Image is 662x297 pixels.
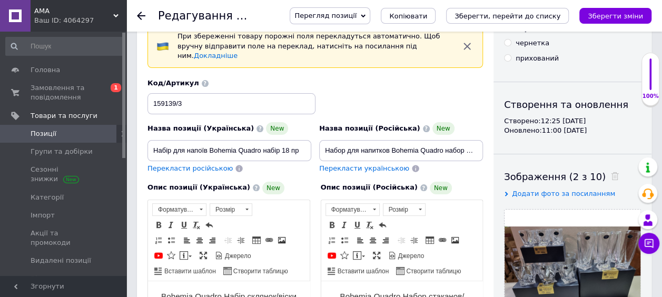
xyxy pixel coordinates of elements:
span: Форматування [326,204,369,215]
span: Джерело [223,252,251,261]
div: Зображення (2 з 10) [504,170,641,183]
span: Вставити шаблон [336,267,389,276]
a: Підкреслений (Ctrl+U) [351,219,363,231]
span: Додати фото за посиланням [512,190,615,197]
a: Курсив (Ctrl+I) [339,219,350,231]
a: Повернути (Ctrl+Z) [377,219,388,231]
body: Редактор, 60B08963-C187-46F0-89A1-915D47D2ECEC [11,11,151,141]
span: Копіювати [389,12,427,20]
div: Повернутися назад [137,12,145,20]
a: По лівому краю [181,234,193,246]
span: 1 [111,83,121,92]
span: Позиції [31,129,56,138]
span: Назва позиції (Російська) [319,124,420,132]
h1: Редагування позиції: Набір для напоїв Bohemia Quadro набір 18 пр [158,9,548,22]
span: Групи та добірки [31,147,93,156]
a: Видалити форматування [191,219,202,231]
div: Ваш ID: 4064297 [34,16,126,25]
a: Вставити/видалити нумерований список [326,234,338,246]
div: Створено: 12:25 [DATE] [504,116,641,126]
a: Форматування [325,203,380,216]
span: Замовлення та повідомлення [31,83,97,102]
span: Видалені позиції [31,256,91,265]
a: Зменшити відступ [396,234,407,246]
button: Чат з покупцем [638,233,659,254]
a: Зменшити відступ [222,234,234,246]
button: Зберегти, перейти до списку [446,8,569,24]
div: 100% Якість заповнення [641,53,659,106]
a: Максимізувати [197,250,209,261]
a: Джерело [387,250,426,261]
span: Опис позиції (Російська) [321,183,418,191]
a: Таблиця [424,234,436,246]
span: Форматування [153,204,196,215]
input: Наприклад, H&M жіноча сукня зелена 38 розмір вечірня максі з блискітками [319,140,483,161]
span: Розмір [210,204,242,215]
span: Розмір [383,204,415,215]
a: Жирний (Ctrl+B) [326,219,338,231]
span: Вставити шаблон [163,267,216,276]
a: Вставити/видалити маркований список [339,234,350,246]
span: Перекласти російською [147,164,233,172]
input: Пошук [5,37,124,56]
a: Вставити повідомлення [351,250,367,261]
button: Копіювати [381,8,436,24]
div: Створення та оновлення [504,98,641,111]
img: :flag-ua: [156,40,169,53]
a: Вставити/Редагувати посилання (Ctrl+L) [437,234,448,246]
span: Створити таблицю [404,267,461,276]
span: Опис позиції (Українська) [147,183,250,191]
span: Перегляд позиції [294,12,357,19]
a: Вставити шаблон [153,265,218,276]
a: Зображення [449,234,461,246]
a: По центру [194,234,205,246]
body: Редактор, 5662EA03-0A8E-4556-8CEB-33BB38ACA1E4 [11,11,151,130]
span: Джерело [397,252,424,261]
a: Вставити/Редагувати посилання (Ctrl+L) [263,234,275,246]
a: Повернути (Ctrl+Z) [203,219,215,231]
a: Зображення [276,234,288,246]
a: Вставити/видалити нумерований список [153,234,164,246]
a: Вставити іконку [165,250,177,261]
a: Додати відео з YouTube [153,250,164,261]
p: Bohemia Quadro Материал: Crystalite Производство: [GEOGRAPHIC_DATA]. Цвет: прозрачные Форма: осно... [11,57,151,123]
button: Зберегти зміни [579,8,651,24]
a: Форматування [152,203,206,216]
span: Назва позиції (Українська) [147,124,254,132]
a: Докладніше [194,52,238,60]
a: По правому краю [206,234,218,246]
span: Перекласти українською [319,164,409,172]
a: Збільшити відступ [408,234,420,246]
a: Розмір [210,203,252,216]
span: New [430,182,452,194]
span: При збереженні товару порожні поля перекладуться автоматично. Щоб вручну відправити поле на перек... [177,32,440,60]
a: По лівому краю [354,234,366,246]
a: Жирний (Ctrl+B) [153,219,164,231]
a: Створити таблицю [394,265,462,276]
span: Сезонні знижки [31,165,97,184]
span: Товари та послуги [31,111,97,121]
h3: Bohemia Quadro Набір склянок/віски 340 мл-6 шт.+ набір стопок для горілки 55 мл-6 шт+стакани для ... [11,11,151,49]
span: New [262,182,284,194]
span: Відновлення позицій [31,274,97,293]
input: Наприклад, H&M жіноча сукня зелена 38 розмір вечірня максі з блискітками [147,140,311,161]
a: Збільшити відступ [235,234,246,246]
a: Таблиця [251,234,262,246]
span: AMA [34,6,113,16]
span: Створити таблицю [232,267,288,276]
span: Категорії [31,193,64,202]
a: Підкреслений (Ctrl+U) [178,219,190,231]
div: прихований [516,54,559,63]
a: Вставити повідомлення [178,250,193,261]
span: New [266,122,288,135]
span: New [432,122,454,135]
strong: Повна серія Серія [11,58,72,66]
span: Код/Артикул [147,79,199,87]
a: Максимізувати [371,250,382,261]
a: Джерело [213,250,253,261]
div: 100% [642,93,659,100]
span: Головна [31,65,60,75]
a: По правому краю [380,234,391,246]
div: чернетка [516,38,549,48]
a: Створити таблицю [222,265,290,276]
